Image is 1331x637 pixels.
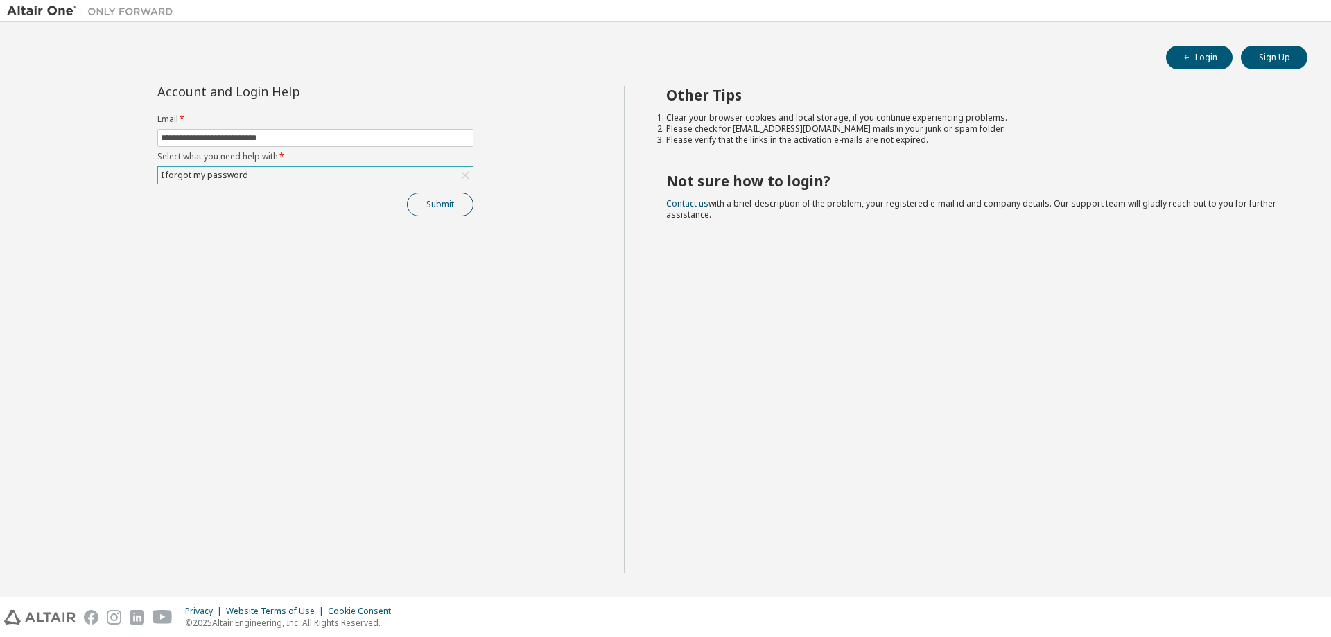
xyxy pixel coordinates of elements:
span: with a brief description of the problem, your registered e-mail id and company details. Our suppo... [666,198,1276,220]
img: instagram.svg [107,610,121,625]
div: Account and Login Help [157,86,410,97]
div: Website Terms of Use [226,606,328,617]
img: altair_logo.svg [4,610,76,625]
li: Clear your browser cookies and local storage, if you continue experiencing problems. [666,112,1283,123]
div: Privacy [185,606,226,617]
h2: Other Tips [666,86,1283,104]
h2: Not sure how to login? [666,172,1283,190]
div: I forgot my password [159,168,250,183]
li: Please check for [EMAIL_ADDRESS][DOMAIN_NAME] mails in your junk or spam folder. [666,123,1283,134]
img: youtube.svg [153,610,173,625]
a: Contact us [666,198,708,209]
div: I forgot my password [158,167,473,184]
label: Email [157,114,473,125]
img: linkedin.svg [130,610,144,625]
button: Login [1166,46,1233,69]
li: Please verify that the links in the activation e-mails are not expired. [666,134,1283,146]
img: Altair One [7,4,180,18]
img: facebook.svg [84,610,98,625]
button: Sign Up [1241,46,1307,69]
p: © 2025 Altair Engineering, Inc. All Rights Reserved. [185,617,399,629]
button: Submit [407,193,473,216]
div: Cookie Consent [328,606,399,617]
label: Select what you need help with [157,151,473,162]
